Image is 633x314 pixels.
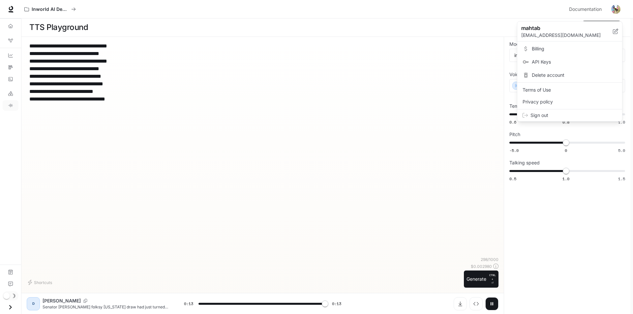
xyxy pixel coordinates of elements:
img: logo_orange.svg [11,11,16,16]
span: API Keys [532,59,617,65]
span: Privacy policy [523,99,617,105]
p: mahtab [521,24,602,32]
img: tab_domain_overview_orange.svg [18,38,23,43]
a: API Keys [519,56,621,68]
div: Keywords by Traffic [73,39,111,43]
img: website_grey.svg [11,17,16,22]
div: Domain Overview [25,39,59,43]
div: Domain: [URL] [17,17,47,22]
span: Billing [532,45,617,52]
span: Delete account [532,72,617,78]
div: Delete account [519,69,621,81]
span: Terms of Use [523,87,617,93]
img: tab_keywords_by_traffic_grey.svg [66,38,71,43]
a: Billing [519,43,621,55]
a: Privacy policy [519,96,621,108]
div: Sign out [517,109,622,121]
p: [EMAIL_ADDRESS][DOMAIN_NAME] [521,32,613,39]
div: v 4.0.25 [18,11,32,16]
span: Sign out [530,112,617,119]
a: Terms of Use [519,84,621,96]
div: mahtab[EMAIL_ADDRESS][DOMAIN_NAME] [517,21,622,42]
